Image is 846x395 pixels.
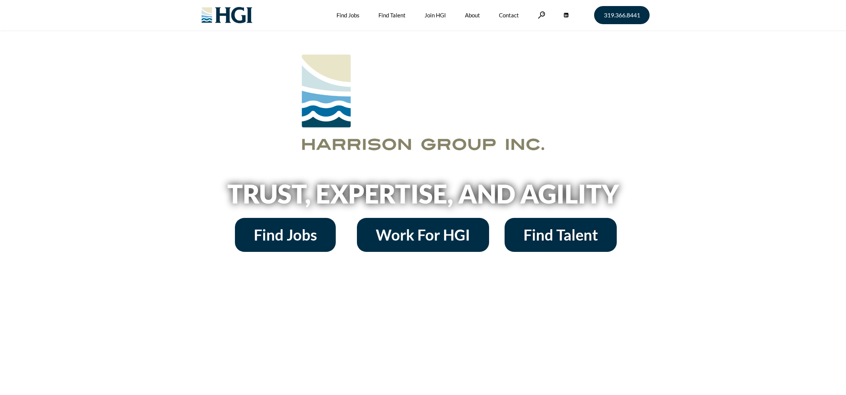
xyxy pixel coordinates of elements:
[208,181,638,207] h2: Trust, Expertise, and Agility
[235,218,336,252] a: Find Jobs
[604,12,640,18] span: 319.366.8441
[505,218,617,252] a: Find Talent
[594,6,650,24] a: 319.366.8441
[538,11,545,19] a: Search
[376,227,470,242] span: Work For HGI
[254,227,317,242] span: Find Jobs
[523,227,598,242] span: Find Talent
[357,218,489,252] a: Work For HGI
